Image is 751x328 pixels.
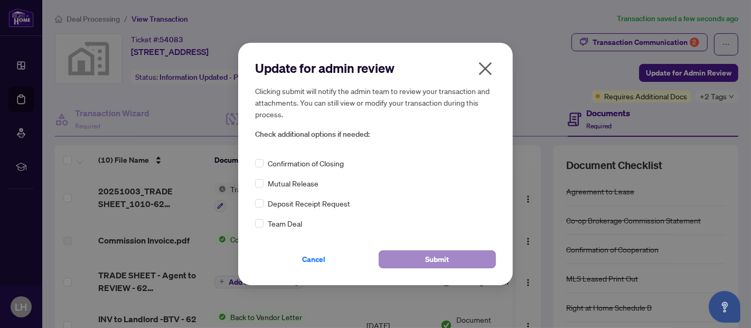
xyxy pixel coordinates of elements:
span: Mutual Release [268,177,318,189]
button: Cancel [255,250,372,268]
button: Open asap [709,291,740,323]
span: Cancel [302,251,325,268]
span: Confirmation of Closing [268,157,344,169]
span: Check additional options if needed: [255,128,496,140]
span: close [477,60,494,77]
span: Team Deal [268,218,302,229]
span: Deposit Receipt Request [268,198,350,209]
h2: Update for admin review [255,60,496,77]
h5: Clicking submit will notify the admin team to review your transaction and attachments. You can st... [255,85,496,120]
button: Submit [379,250,496,268]
span: Submit [426,251,449,268]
